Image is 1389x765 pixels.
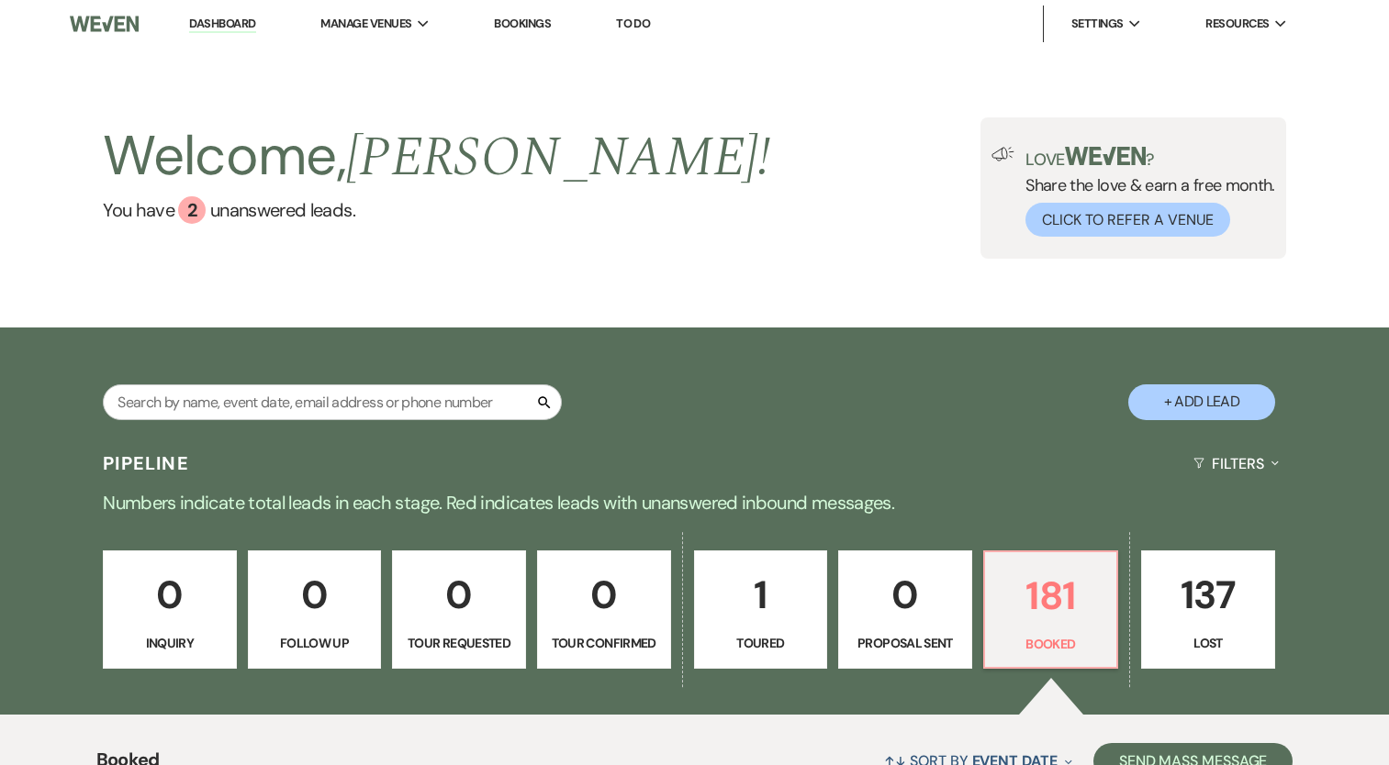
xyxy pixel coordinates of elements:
p: Proposal Sent [850,633,960,653]
a: Bookings [494,16,551,31]
p: 1 [706,564,816,626]
p: Follow Up [260,633,370,653]
a: 181Booked [983,550,1119,670]
input: Search by name, event date, email address or phone number [103,384,562,420]
div: Share the love & earn a free month. [1014,147,1275,237]
p: 0 [549,564,659,626]
a: 0Tour Requested [392,550,526,670]
a: Dashboard [189,16,255,33]
h2: Welcome, [103,117,770,196]
p: Love ? [1025,147,1275,168]
p: Numbers indicate total leads in each stage. Red indicates leads with unanswered inbound messages. [34,488,1356,517]
p: 0 [260,564,370,626]
span: Settings [1071,15,1124,33]
p: Inquiry [115,633,225,653]
a: 0Tour Confirmed [537,550,671,670]
img: Weven Logo [70,5,139,43]
p: 0 [404,564,514,626]
p: Lost [1153,633,1263,653]
button: Filters [1186,439,1286,488]
span: Manage Venues [320,15,411,33]
p: 0 [115,564,225,626]
p: 0 [850,564,960,626]
a: 1Toured [694,550,828,670]
p: Booked [996,634,1106,654]
p: 137 [1153,564,1263,626]
a: You have 2 unanswered leads. [103,196,770,224]
button: + Add Lead [1128,384,1275,420]
div: 2 [178,196,206,224]
button: Click to Refer a Venue [1025,203,1230,237]
a: 0Inquiry [103,550,237,670]
span: [PERSON_NAME] ! [346,116,770,200]
span: Resources [1205,15,1269,33]
a: 0Follow Up [248,550,382,670]
p: Toured [706,633,816,653]
img: weven-logo-green.svg [1065,147,1147,165]
a: To Do [616,16,650,31]
p: Tour Requested [404,633,514,653]
h3: Pipeline [103,450,189,476]
p: 181 [996,565,1106,626]
p: Tour Confirmed [549,633,659,653]
a: 0Proposal Sent [838,550,972,670]
img: loud-speaker-illustration.svg [991,147,1014,161]
a: 137Lost [1141,550,1275,670]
